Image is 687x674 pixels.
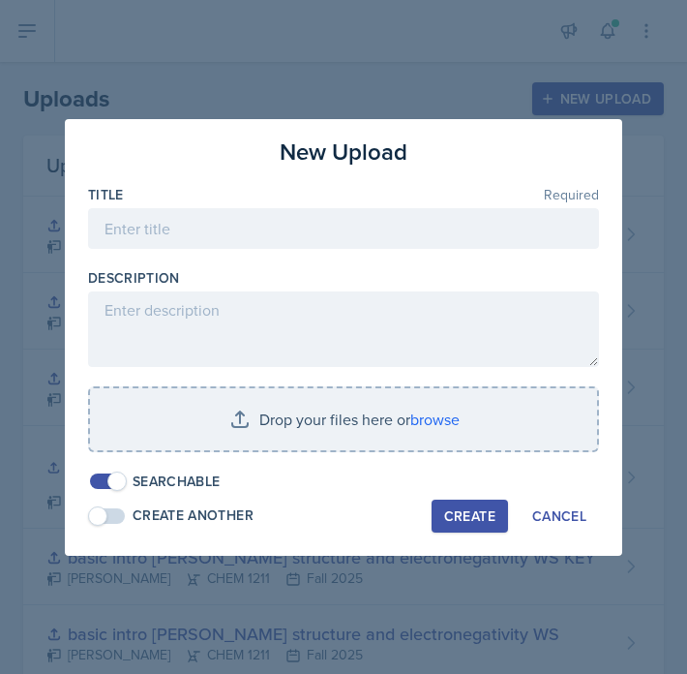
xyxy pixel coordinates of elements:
label: Title [88,185,124,204]
div: Create [444,508,495,524]
button: Create [432,500,508,533]
div: Cancel [532,508,586,524]
h3: New Upload [280,135,407,169]
span: Required [544,188,599,201]
div: Create Another [133,505,254,526]
input: Enter title [88,208,599,249]
label: Description [88,268,180,288]
button: Cancel [520,500,599,533]
div: Searchable [133,472,221,492]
